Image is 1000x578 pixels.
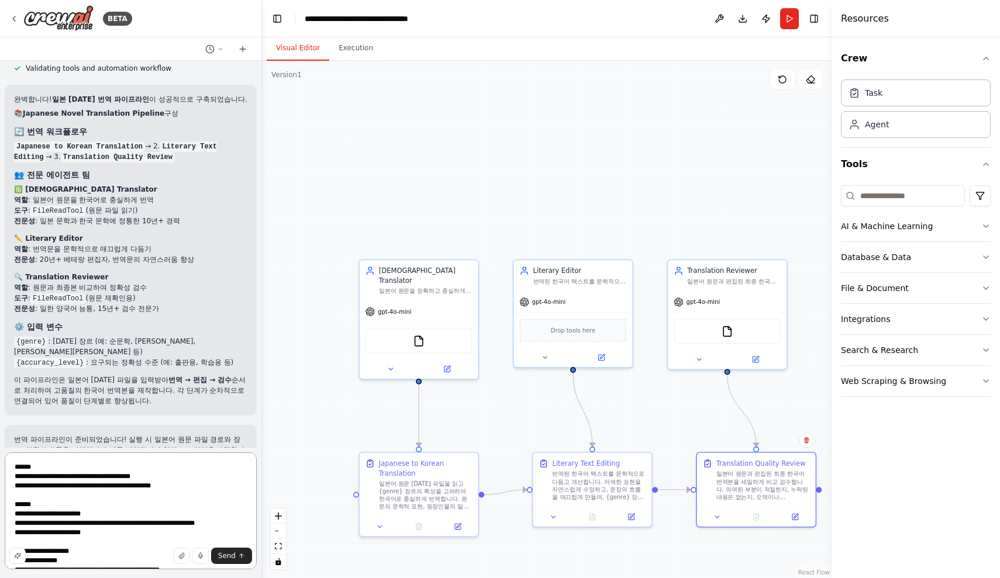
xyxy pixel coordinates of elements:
div: Translation Quality Review일본어 원문과 편집된 최종 한국어 번역본을 세밀하게 비교 검수합니다. 의역된 부분이 적절한지, 누락된 내용은 없는지, 오역이나 ... [696,452,816,527]
strong: 역할 [14,283,28,292]
div: Agent [865,119,889,130]
button: Open in side panel [441,521,474,532]
div: BETA [103,12,132,26]
span: Drop tools here [551,326,595,335]
a: React Flow attribution [798,569,830,576]
button: zoom in [271,508,286,524]
span: gpt-4o-mini [687,298,720,306]
div: Version 1 [271,70,302,79]
div: Translation Reviewer일본어 원문과 편집된 최종 한국어 번역본을 꼼꼼히 비교하여 의역, 누락, 오역이 없는지 검수합니다. {accuracy_level} [PER... [667,259,788,370]
button: Upload files [174,548,190,564]
div: Literary Editor번역된 한국어 텍스트를 문학적으로 매끄럽게 다듬어 완성도 높은 작품으로 만듭니다. 원문의 의도를 해치지 않으면서 {genre} 장르에 맞는 자연스럽... [513,259,633,368]
li: → 2. → 3. [14,141,247,162]
button: Crew [841,42,991,75]
li: : 일본어 원문을 한국어로 충실하게 번역 [14,195,247,205]
img: FileReadTool [722,326,733,337]
div: File & Document [841,282,909,294]
button: toggle interactivity [271,554,286,569]
li: : [DATE] 장르 (예: 순문학, [PERSON_NAME], [PERSON_NAME][PERSON_NAME] 등) [14,336,247,357]
button: Visual Editor [267,36,329,61]
p: 이 파이프라인은 일본어 [DATE] 파일을 입력받아 순서로 처리하여 고품질의 한국어 번역본을 제작합니다. 각 단계가 순차적으로 연결되어 있어 품질이 단계별로 향상됩니다. [14,375,247,406]
g: Edge from ae2cf3cf-4db0-4928-b883-44f0bd238f5e to e57806c2-2d5d-4ac0-8870-6872e23cd78c [722,375,761,447]
p: 번역 파이프라인이 준비되었습니다! 실행 시 일본어 원문 파일 경로와 장르, 정확성 수준을 지정하시면 전문 번역팀이 순차적으로 작업을 진행합니다. [14,434,247,466]
code: FileReadTool [30,293,85,304]
div: Search & Research [841,344,918,356]
nav: breadcrumb [305,13,436,25]
img: FileReadTool [413,335,425,347]
button: Start a new chat [233,42,252,56]
button: Open in side panel [728,354,782,365]
button: No output available [398,521,439,532]
code: Literary Text Editing [14,141,217,162]
button: Tools [841,148,991,181]
button: fit view [271,539,286,554]
strong: 👥 전문 에이전트 팀 [14,170,90,179]
button: No output available [736,511,777,523]
button: Click to speak your automation idea [192,548,209,564]
button: Send [211,548,252,564]
button: Hide right sidebar [806,11,822,27]
div: 일본어 원문 [DATE] 파일을 읽고 {genre} 장르의 특성을 고려하여 한국어로 충실하게 번역합니다. 원문의 문학적 표현, 등장인물의 말투, 상황의 뉘앙스를 정확히 파악하... [379,480,473,511]
strong: 도구 [14,294,28,302]
span: gpt-4o-mini [532,298,566,306]
button: AI & Machine Learning [841,211,991,241]
strong: 전문성 [14,255,35,264]
strong: 전문성 [14,304,35,313]
h2: 📚 구성 [14,108,247,119]
div: Literary Editor [533,266,627,275]
button: Improve this prompt [9,548,26,564]
div: Database & Data [841,251,911,263]
button: Open in side panel [574,352,629,364]
strong: 역할 [14,196,28,204]
button: Open in side panel [420,364,474,375]
strong: 🔄 번역 워크플로우 [14,127,87,136]
div: React Flow controls [271,508,286,569]
code: FileReadTool [30,206,85,216]
g: Edge from 005015b6-5ba4-427d-b2a8-977204819f77 to efefa9df-1172-4e00-b067-bc7163e56b17 [568,373,597,447]
div: Crew [841,75,991,147]
li: : 일한 양국어 능통, 15년+ 검수 전문가 [14,303,247,314]
div: AI & Machine Learning [841,220,933,232]
strong: 일본 [DATE] 번역 파이프라인 [52,95,149,103]
button: Delete node [799,432,814,448]
code: Japanese to Korean Translation [14,141,145,152]
strong: ⚙️ 입력 변수 [14,322,63,331]
g: Edge from a2deff9e-41b7-45bf-aea4-89bdef166b4f to efefa9df-1172-4e00-b067-bc7163e56b17 [484,485,527,500]
div: [DEMOGRAPHIC_DATA] Translator일본어 원문을 정확하고 충실하게 한국어로 번역합니다. 원문의 의미, 뉘앙스, 문체를 최대한 보존하면서 {genre} 장르의... [358,259,479,379]
span: Validating tools and automation workflow [26,64,171,73]
li: : 20년+ 베테랑 편집자, 번역문의 자연스러움 향상 [14,254,247,265]
div: 일본어 원문과 편집된 최종 한국어 번역본을 꼼꼼히 비교하여 의역, 누락, 오역이 없는지 검수합니다. {accuracy_level} [PERSON_NAME]의 정확성을 확보하고... [687,278,781,285]
button: No output available [572,511,613,523]
li: : (원문 파일 읽기) [14,205,247,216]
button: Open in side panel [615,511,648,523]
strong: 도구 [14,206,28,214]
g: Edge from efefa9df-1172-4e00-b067-bc7163e56b17 to e57806c2-2d5d-4ac0-8870-6872e23cd78c [658,485,691,494]
div: Translation Reviewer [687,266,781,275]
button: Execution [329,36,382,61]
strong: 🔍 Translation Reviewer [14,273,108,281]
strong: Japanese Novel Translation Pipeline [23,109,164,117]
div: Japanese to Korean Translation일본어 원문 [DATE] 파일을 읽고 {genre} 장르의 특성을 고려하여 한국어로 충실하게 번역합니다. 원문의 문학적 ... [358,452,479,537]
span: gpt-4o-mini [378,308,412,316]
div: Task [865,87,882,99]
span: Send [218,551,236,560]
p: 완벽합니다! 이 성공적으로 구축되었습니다. [14,94,247,105]
strong: 전문성 [14,217,35,225]
div: Literary Text Editing번역된 한국어 텍스트를 문학적으로 다듬고 개선합니다. 어색한 표현을 자연스럽게 수정하고, 문장의 흐름을 매끄럽게 만들며, {genre} ... [532,452,653,527]
button: Web Scraping & Browsing [841,366,991,396]
h4: Resources [841,12,889,26]
li: : (원문 재확인용) [14,293,247,303]
div: [DEMOGRAPHIC_DATA] Translator [379,266,473,285]
button: Integrations [841,304,991,334]
strong: 번역 → 편집 → 검수 [168,376,232,384]
button: Search & Research [841,335,991,365]
div: Japanese to Korean Translation [379,459,473,478]
div: 일본어 원문을 정확하고 충실하게 한국어로 번역합니다. 원문의 의미, 뉘앙스, 문체를 최대한 보존하면서 {genre} 장르의 특성에 맞는 자연스러운 한국어로 옮깁니다. [379,287,473,295]
strong: 역할 [14,245,28,253]
button: Database & Data [841,242,991,272]
code: Translation Quality Review [61,152,175,162]
div: Translation Quality Review [716,459,806,468]
button: Hide left sidebar [269,11,285,27]
button: File & Document [841,273,991,303]
strong: 🈯 [DEMOGRAPHIC_DATA] Translator [14,185,157,193]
